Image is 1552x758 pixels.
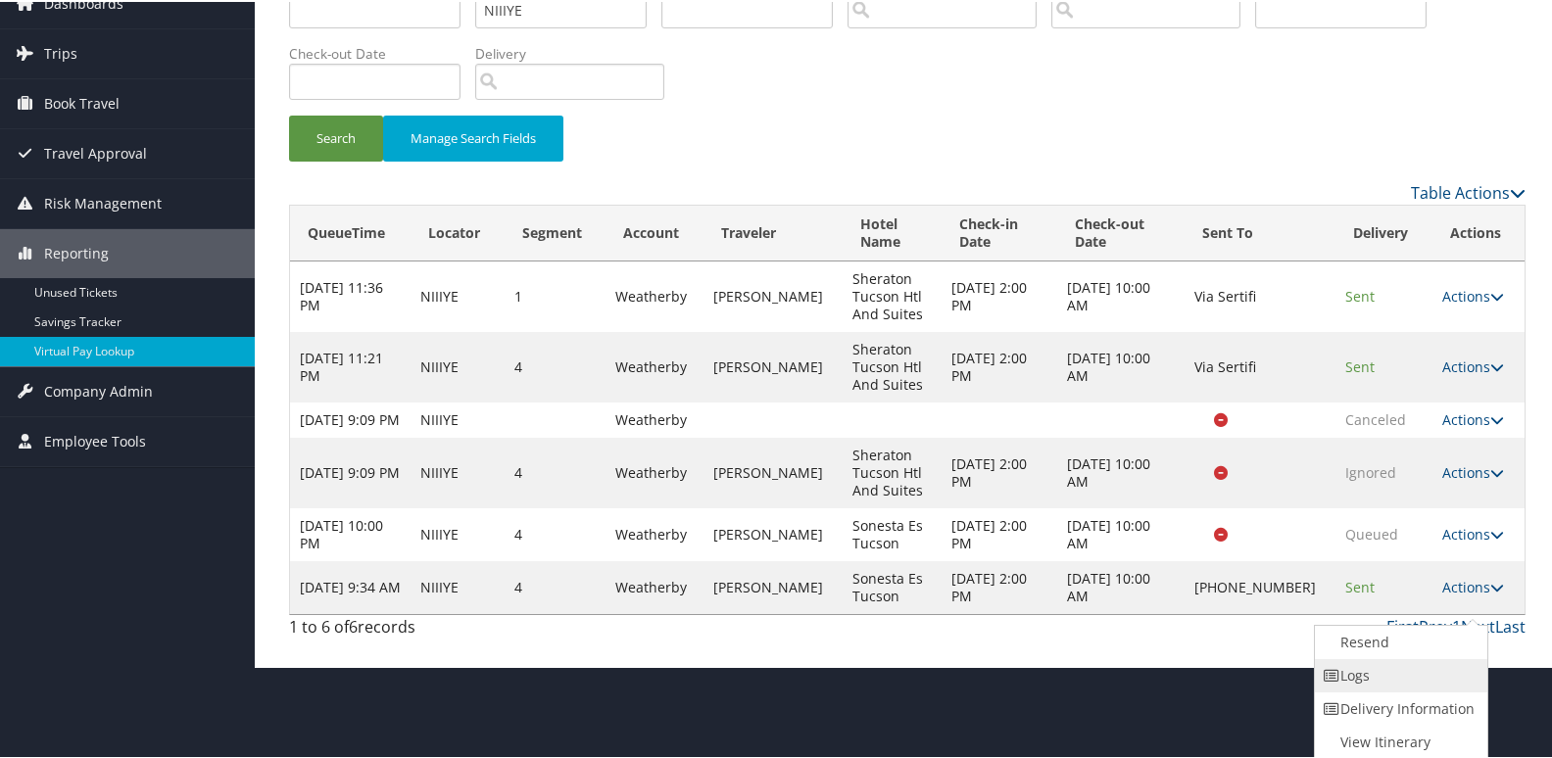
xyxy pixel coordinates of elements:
[1057,506,1185,559] td: [DATE] 10:00 AM
[290,401,411,436] td: [DATE] 9:09 PM
[703,260,842,330] td: [PERSON_NAME]
[942,559,1057,612] td: [DATE] 2:00 PM
[290,204,411,260] th: QueueTime: activate to sort column ascending
[843,506,943,559] td: Sonesta Es Tucson
[411,260,504,330] td: NIIIYE
[1442,576,1504,594] a: Actions
[349,614,358,636] span: 6
[703,204,842,260] th: Traveler: activate to sort column ascending
[44,365,153,414] span: Company Admin
[44,415,146,464] span: Employee Tools
[290,559,411,612] td: [DATE] 9:34 AM
[289,42,475,62] label: Check-out Date
[1185,330,1335,401] td: Via Sertifi
[505,330,606,401] td: 4
[1185,559,1335,612] td: [PHONE_NUMBER]
[703,506,842,559] td: [PERSON_NAME]
[505,436,606,506] td: 4
[1057,559,1185,612] td: [DATE] 10:00 AM
[942,204,1057,260] th: Check-in Date: activate to sort column ascending
[606,436,703,506] td: Weatherby
[1345,461,1396,480] span: Ignored
[290,506,411,559] td: [DATE] 10:00 PM
[1442,523,1504,542] a: Actions
[44,227,109,276] span: Reporting
[44,127,147,176] span: Travel Approval
[1057,260,1185,330] td: [DATE] 10:00 AM
[942,330,1057,401] td: [DATE] 2:00 PM
[843,436,943,506] td: Sheraton Tucson Htl And Suites
[1335,204,1432,260] th: Delivery: activate to sort column ascending
[44,177,162,226] span: Risk Management
[1315,724,1482,757] a: View Itinerary
[1345,285,1375,304] span: Sent
[703,330,842,401] td: [PERSON_NAME]
[411,204,504,260] th: Locator: activate to sort column ascending
[942,436,1057,506] td: [DATE] 2:00 PM
[1345,576,1375,594] span: Sent
[606,559,703,612] td: Weatherby
[606,260,703,330] td: Weatherby
[1185,260,1335,330] td: Via Sertifi
[1442,408,1504,427] a: Actions
[1442,355,1504,374] a: Actions
[1442,461,1504,480] a: Actions
[411,559,504,612] td: NIIIYE
[383,114,563,160] button: Manage Search Fields
[475,42,679,62] label: Delivery
[843,330,943,401] td: Sheraton Tucson Htl And Suites
[606,401,703,436] td: Weatherby
[290,330,411,401] td: [DATE] 11:21 PM
[1386,614,1419,636] a: First
[1452,614,1461,636] a: 1
[290,260,411,330] td: [DATE] 11:36 PM
[1432,204,1525,260] th: Actions
[1419,614,1452,636] a: Prev
[606,330,703,401] td: Weatherby
[1461,614,1495,636] a: Next
[44,77,120,126] span: Book Travel
[1315,624,1482,657] a: Resend
[411,330,504,401] td: NIIIYE
[411,401,504,436] td: NIIIYE
[505,559,606,612] td: 4
[505,506,606,559] td: 4
[411,436,504,506] td: NIIIYE
[1315,690,1482,724] a: Delivery Information
[1411,180,1526,202] a: Table Actions
[1495,614,1526,636] a: Last
[703,436,842,506] td: [PERSON_NAME]
[1315,657,1482,690] a: Logs
[942,260,1057,330] td: [DATE] 2:00 PM
[289,114,383,160] button: Search
[843,559,943,612] td: Sonesta Es Tucson
[505,204,606,260] th: Segment: activate to sort column ascending
[606,204,703,260] th: Account: activate to sort column ascending
[1057,330,1185,401] td: [DATE] 10:00 AM
[606,506,703,559] td: Weatherby
[44,27,77,76] span: Trips
[1345,523,1398,542] span: Queued
[290,436,411,506] td: [DATE] 9:09 PM
[1057,204,1185,260] th: Check-out Date: activate to sort column ascending
[1057,436,1185,506] td: [DATE] 10:00 AM
[843,204,943,260] th: Hotel Name: activate to sort column ascending
[843,260,943,330] td: Sheraton Tucson Htl And Suites
[703,559,842,612] td: [PERSON_NAME]
[942,506,1057,559] td: [DATE] 2:00 PM
[1345,408,1406,427] span: Canceled
[1442,285,1504,304] a: Actions
[1345,355,1375,374] span: Sent
[505,260,606,330] td: 1
[1185,204,1335,260] th: Sent To: activate to sort column descending
[289,613,576,646] div: 1 to 6 of records
[411,506,504,559] td: NIIIYE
